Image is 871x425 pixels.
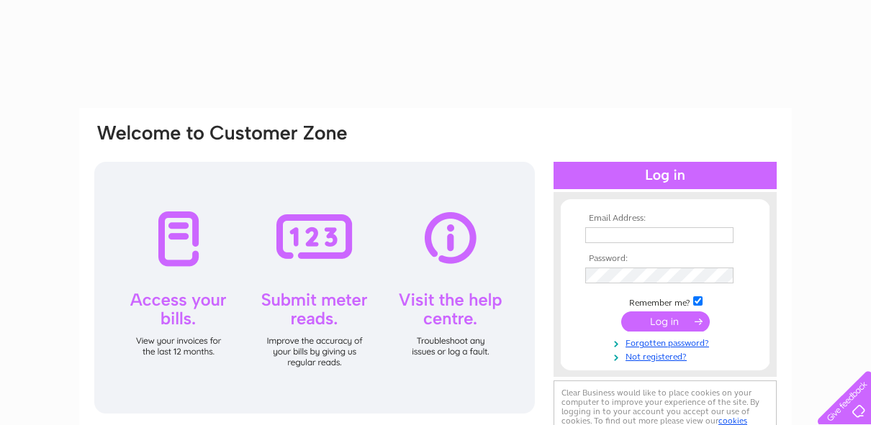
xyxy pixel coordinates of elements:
[585,349,749,362] a: Not registered?
[585,335,749,349] a: Forgotten password?
[582,254,749,264] th: Password:
[621,311,710,332] input: Submit
[582,294,749,309] td: Remember me?
[582,214,749,224] th: Email Address:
